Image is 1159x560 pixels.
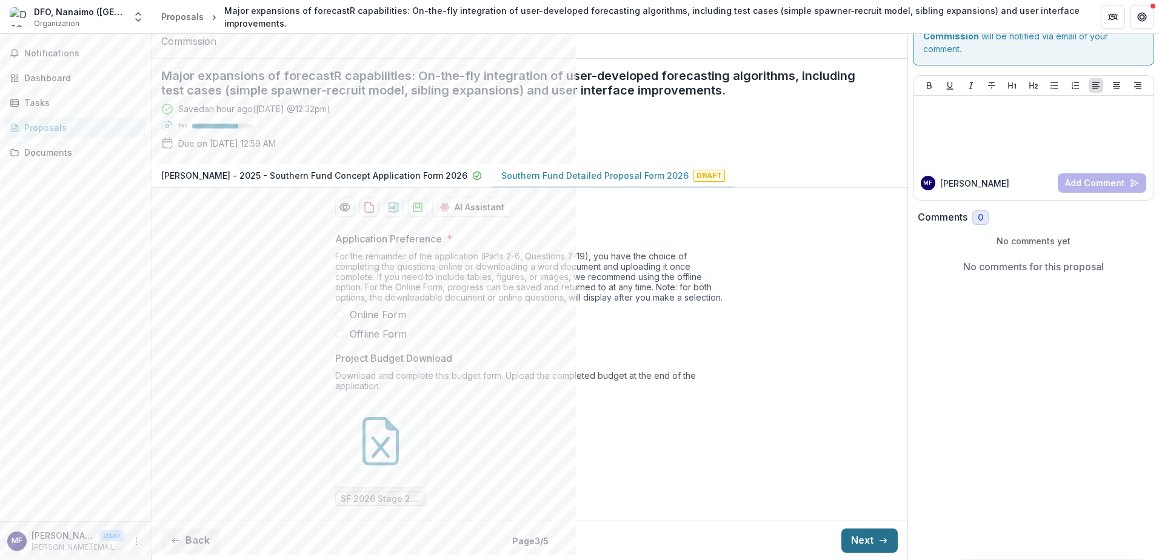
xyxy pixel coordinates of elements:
[693,170,725,182] span: Draft
[5,93,146,113] a: Tasks
[24,121,136,134] div: Proposals
[1109,78,1124,93] button: Align Center
[1068,78,1083,93] button: Ordered List
[24,96,136,109] div: Tasks
[1005,78,1020,93] button: Heading 1
[178,122,187,130] p: 76 %
[10,7,29,27] img: DFO, Nanaimo (Pacific Biological Station)
[964,78,978,93] button: Italicize
[5,68,146,88] a: Dashboard
[1130,5,1154,29] button: Get Help
[1131,78,1145,93] button: Align Right
[512,535,549,547] p: Page 3 / 5
[24,72,136,84] div: Dashboard
[984,78,999,93] button: Strike
[1101,5,1125,29] button: Partners
[918,235,1150,247] p: No comments yet
[161,528,219,553] button: Back
[350,327,407,341] span: Offline Form
[408,198,427,217] button: download-proposal
[384,198,403,217] button: download-proposal
[161,10,204,23] div: Proposals
[923,180,932,186] div: Michael Folkes
[34,5,125,18] div: DFO, Nanaimo ([GEOGRAPHIC_DATA])
[501,169,689,182] p: Southern Fund Detailed Proposal Form 2026
[1026,78,1041,93] button: Heading 2
[129,534,144,548] button: More
[34,18,79,29] span: Organization
[335,351,452,365] p: Project Budget Download
[359,198,379,217] button: download-proposal
[335,370,723,396] div: Download and complete this budget form. Upload the completed budget at the end of the application.
[918,212,967,223] h2: Comments
[335,198,355,217] button: Preview a7ecf129-96eb-4eca-92c7-36e0bf37a2b6-3.pdf
[12,537,22,545] div: Michael Folkes
[350,307,406,322] span: Online Form
[963,259,1104,274] p: No comments for this proposal
[161,19,282,48] img: Pacific Salmon Commission
[178,137,276,150] p: Due on [DATE] 12:59 AM
[178,102,330,115] div: Saved an hour ago ( [DATE] @ 12:32pm )
[943,78,957,93] button: Underline
[841,528,898,553] button: Next
[161,68,878,98] h2: Major expansions of forecastR capabilities: On-the-fly integration of user-developed forecasting ...
[335,396,426,506] div: SF 2026 Stage 2 Budget Form.xlsx
[1058,173,1146,193] button: Add Comment
[432,198,512,217] button: AI Assistant
[1047,78,1061,93] button: Bullet List
[224,4,1081,30] div: Major expansions of forecastR capabilities: On-the-fly integration of user-developed forecasting ...
[24,146,136,159] div: Documents
[922,78,937,93] button: Bold
[161,169,467,182] p: [PERSON_NAME] - 2025 - Southern Fund Concept Application Form 2026
[1089,78,1103,93] button: Align Left
[5,44,146,63] button: Notifications
[32,542,124,553] p: [PERSON_NAME][EMAIL_ADDRESS][PERSON_NAME][DOMAIN_NAME]
[335,251,723,307] div: For the remainder of the application (Parts 2-6, Questions 7-19), you have the choice of completi...
[156,8,209,25] a: Proposals
[335,232,442,246] p: Application Preference
[32,529,95,542] p: [PERSON_NAME]
[978,213,983,223] span: 0
[5,142,146,162] a: Documents
[5,118,146,138] a: Proposals
[99,530,124,541] p: User
[940,177,1009,190] p: [PERSON_NAME]
[130,5,147,29] button: Open entity switcher
[24,48,141,59] span: Notifications
[341,494,421,504] span: SF 2026 Stage 2 Budget Form.xlsx
[156,2,1086,32] nav: breadcrumb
